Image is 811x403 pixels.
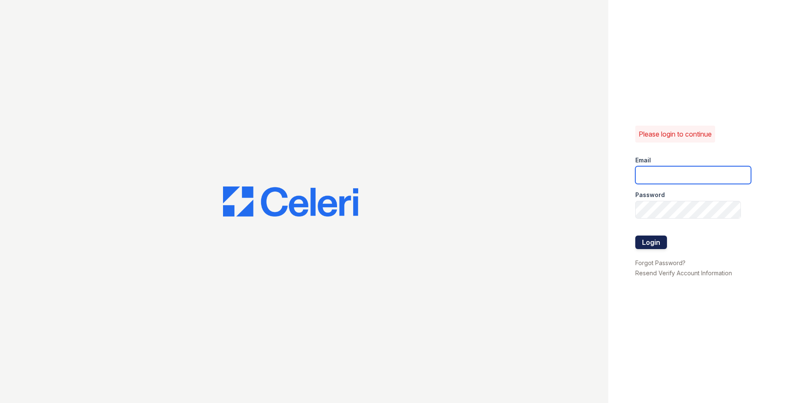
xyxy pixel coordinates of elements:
[635,191,665,199] label: Password
[635,259,686,266] a: Forgot Password?
[635,269,732,277] a: Resend Verify Account Information
[635,236,667,249] button: Login
[639,129,712,139] p: Please login to continue
[223,186,358,217] img: CE_Logo_Blue-a8612792a0a2168367f1c8372b55b34899dd931a85d93a1a3d3e32e68fde9ad4.png
[635,156,651,164] label: Email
